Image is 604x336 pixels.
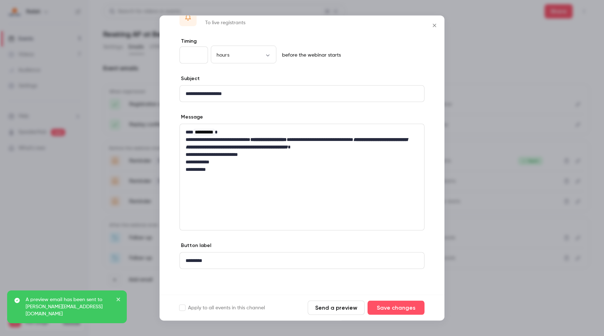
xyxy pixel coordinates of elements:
label: Message [179,114,203,121]
div: editor [180,86,424,102]
p: A preview email has been sent to [PERSON_NAME][EMAIL_ADDRESS][DOMAIN_NAME] [26,296,111,317]
p: before the webinar starts [279,52,341,59]
label: Subject [179,75,200,82]
label: Timing [179,38,425,45]
div: hours [211,51,276,58]
button: Send a preview [308,301,365,315]
button: close [116,296,121,305]
label: Apply to all events in this channel [179,304,265,311]
p: To live registrants [205,19,259,26]
label: Button label [179,242,211,249]
div: editor [180,253,424,269]
button: Close [427,19,442,33]
div: editor [180,124,424,178]
button: Save changes [368,301,425,315]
